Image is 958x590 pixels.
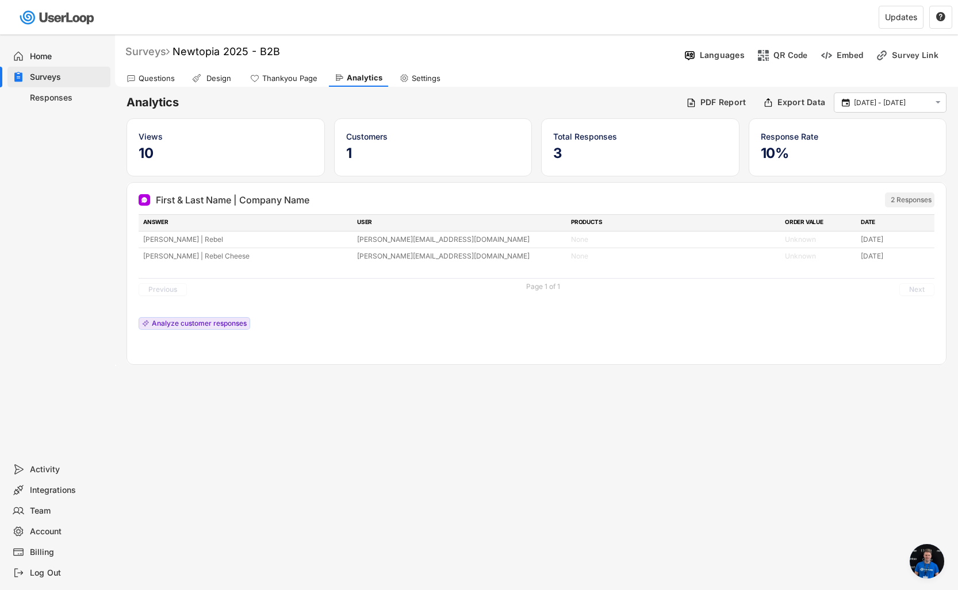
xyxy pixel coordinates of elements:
[346,130,520,142] div: Customers
[30,92,106,103] div: Responses
[936,11,945,22] text: 
[357,218,564,228] div: USER
[30,72,106,83] div: Surveys
[891,195,932,205] div: 2 Responses
[785,218,854,228] div: ORDER VALUE
[861,218,930,228] div: DATE
[553,130,727,142] div: Total Responses
[152,320,247,327] div: Analyze customer responses
[861,251,930,261] div: [DATE]
[412,74,440,83] div: Settings
[842,97,850,107] text: 
[700,97,746,107] div: PDF Report
[526,283,560,290] div: Page 1 of 1
[357,234,564,245] div: [PERSON_NAME][EMAIL_ADDRESS][DOMAIN_NAME]
[761,145,935,162] h5: 10%
[17,6,98,29] img: userloop-logo-01.svg
[700,50,745,60] div: Languages
[876,49,888,61] img: LinkMinor.svg
[262,74,317,83] div: Thankyou Page
[885,13,917,21] div: Updates
[899,283,934,296] button: Next
[141,196,148,203] img: Open Ended
[173,45,280,57] font: Newtopia 2025 - B2B
[684,49,696,61] img: Language%20Icon.svg
[773,50,808,60] div: QR Code
[854,97,930,109] input: Select Date Range
[840,98,851,108] button: 
[30,568,106,579] div: Log Out
[127,95,677,110] h6: Analytics
[139,130,313,142] div: Views
[30,547,106,558] div: Billing
[139,145,313,162] h5: 10
[357,251,564,261] div: [PERSON_NAME][EMAIL_ADDRESS][DOMAIN_NAME]
[30,51,106,62] div: Home
[143,251,350,261] div: [PERSON_NAME] | Rebel Cheese
[346,145,520,162] h5: 1
[910,544,944,579] a: Open chat
[892,50,949,60] div: Survey Link
[936,98,941,107] text: 
[777,97,825,107] div: Export Data
[30,485,106,496] div: Integrations
[785,251,854,261] div: Unknown
[861,234,930,245] div: [DATE]
[125,45,170,58] div: Surveys
[821,49,833,61] img: EmbedMinor.svg
[553,145,727,162] h5: 3
[156,193,309,207] div: First & Last Name | Company Name
[571,251,778,261] div: None
[571,218,778,228] div: PRODUCTS
[204,74,233,83] div: Design
[143,218,350,228] div: ANSWER
[347,73,382,83] div: Analytics
[936,12,946,22] button: 
[571,234,778,245] div: None
[30,526,106,537] div: Account
[757,49,769,61] img: ShopcodesMajor.svg
[837,50,863,60] div: Embed
[933,98,943,107] button: 
[785,234,854,245] div: Unknown
[139,74,175,83] div: Questions
[30,464,106,475] div: Activity
[30,506,106,516] div: Team
[143,234,350,245] div: [PERSON_NAME] | Rebel
[761,130,935,142] div: Response Rate
[139,283,187,296] button: Previous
